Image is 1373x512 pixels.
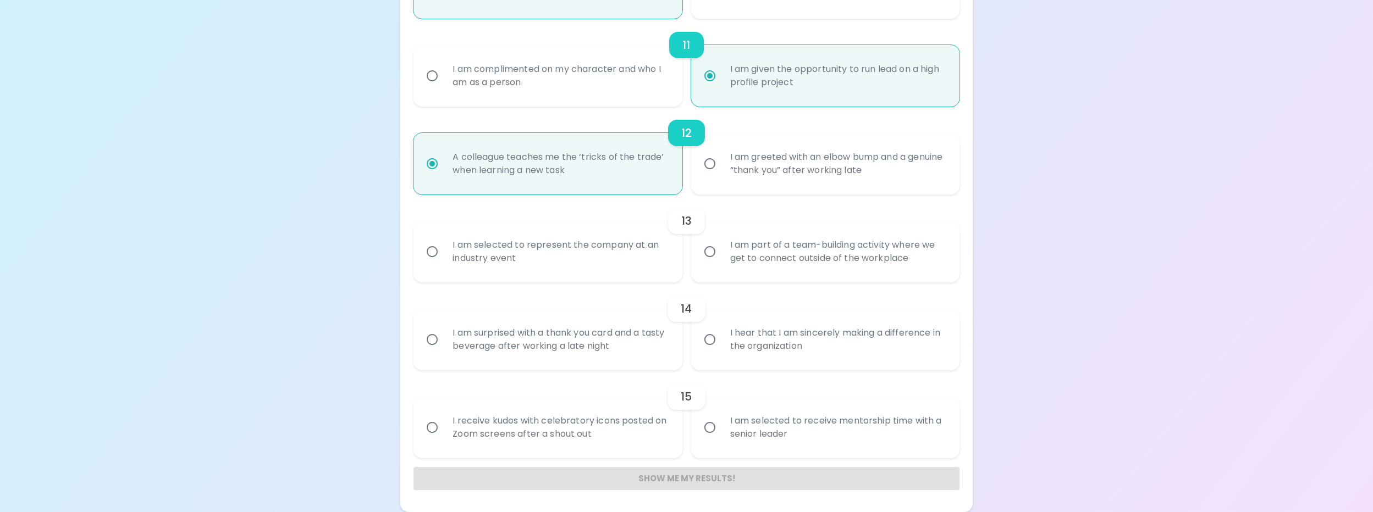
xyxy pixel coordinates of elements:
div: I am selected to represent the company at an industry event [444,225,676,278]
div: I am complimented on my character and who I am as a person [444,49,676,102]
div: I am given the opportunity to run lead on a high profile project [721,49,953,102]
div: I hear that I am sincerely making a difference in the organization [721,313,953,366]
div: I am greeted with an elbow bump and a genuine “thank you” after working late [721,137,953,190]
h6: 14 [681,300,692,318]
div: choice-group-check [413,370,959,458]
div: choice-group-check [413,282,959,370]
div: choice-group-check [413,107,959,194]
div: I am selected to receive mentorship time with a senior leader [721,401,953,454]
h6: 13 [681,212,692,230]
h6: 11 [682,36,690,54]
div: choice-group-check [413,194,959,282]
div: choice-group-check [413,19,959,107]
h6: 15 [681,388,692,405]
h6: 12 [681,124,692,142]
div: I am part of a team-building activity where we get to connect outside of the workplace [721,225,953,278]
div: I am surprised with a thank you card and a tasty beverage after working a late night [444,313,676,366]
div: A colleague teaches me the ‘tricks of the trade’ when learning a new task [444,137,676,190]
div: I receive kudos with celebratory icons posted on Zoom screens after a shout out [444,401,676,454]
